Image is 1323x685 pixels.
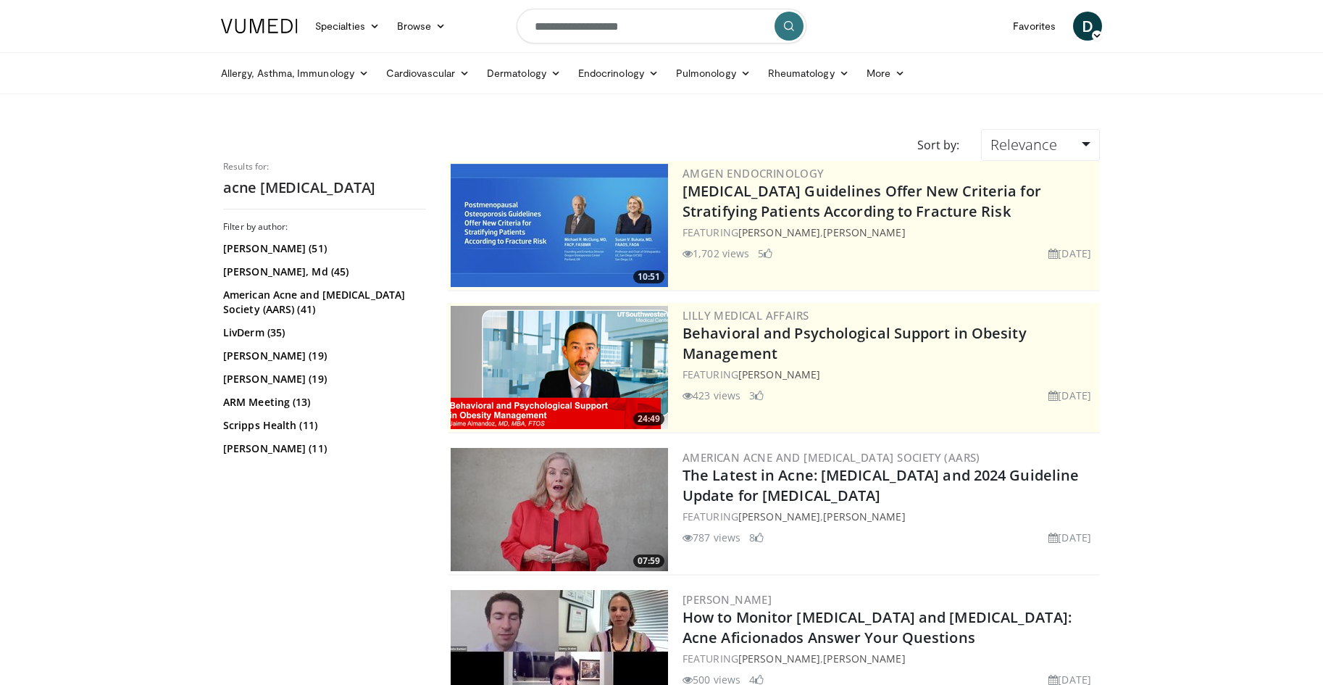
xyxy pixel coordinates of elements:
[683,308,809,323] a: Lilly Medical Affairs
[451,306,668,429] img: ba3304f6-7838-4e41-9c0f-2e31ebde6754.png.300x170_q85_crop-smart_upscale.png
[1048,388,1091,403] li: [DATE]
[858,59,914,88] a: More
[377,59,478,88] a: Cardiovascular
[451,164,668,287] a: 10:51
[221,19,298,33] img: VuMedi Logo
[683,323,1027,363] a: Behavioral and Psychological Support in Obesity Management
[823,225,905,239] a: [PERSON_NAME]
[683,509,1097,524] div: FEATURING ,
[569,59,667,88] a: Endocrinology
[223,418,422,433] a: Scripps Health (11)
[738,225,820,239] a: [PERSON_NAME]
[223,325,422,340] a: LivDerm (35)
[683,530,740,545] li: 787 views
[990,135,1057,154] span: Relevance
[223,288,422,317] a: American Acne and [MEDICAL_DATA] Society (AARS) (41)
[823,652,905,665] a: [PERSON_NAME]
[223,441,422,456] a: [PERSON_NAME] (11)
[633,555,664,568] span: 07:59
[223,241,422,256] a: [PERSON_NAME] (51)
[738,510,820,523] a: [PERSON_NAME]
[633,412,664,425] span: 24:49
[223,221,426,233] h3: Filter by author:
[451,164,668,287] img: 7b525459-078d-43af-84f9-5c25155c8fbb.png.300x170_q85_crop-smart_upscale.jpg
[683,166,825,180] a: Amgen Endocrinology
[1048,246,1091,261] li: [DATE]
[667,59,759,88] a: Pulmonology
[1004,12,1064,41] a: Favorites
[683,388,740,403] li: 423 views
[758,246,772,261] li: 5
[223,395,422,410] a: ARM Meeting (13)
[223,265,422,279] a: [PERSON_NAME], Md (45)
[683,367,1097,382] div: FEATURING
[683,450,980,465] a: American Acne and [MEDICAL_DATA] Society (AARS)
[738,652,820,665] a: [PERSON_NAME]
[683,465,1079,505] a: The Latest in Acne: [MEDICAL_DATA] and 2024 Guideline Update for [MEDICAL_DATA]
[633,270,664,283] span: 10:51
[906,129,970,161] div: Sort by:
[223,178,426,197] h2: acne [MEDICAL_DATA]
[1073,12,1102,41] a: D
[451,306,668,429] a: 24:49
[223,161,426,173] p: Results for:
[478,59,569,88] a: Dermatology
[223,349,422,363] a: [PERSON_NAME] (19)
[683,181,1041,221] a: [MEDICAL_DATA] Guidelines Offer New Criteria for Stratifying Patients According to Fracture Risk
[683,246,749,261] li: 1,702 views
[759,59,858,88] a: Rheumatology
[749,388,764,403] li: 3
[683,651,1097,666] div: FEATURING ,
[223,372,422,386] a: [PERSON_NAME] (19)
[212,59,377,88] a: Allergy, Asthma, Immunology
[683,592,772,607] a: [PERSON_NAME]
[306,12,388,41] a: Specialties
[683,225,1097,240] div: FEATURING ,
[451,448,668,571] img: e86f7bed-8ba0-48fe-af39-d052e7b10943.300x170_q85_crop-smart_upscale.jpg
[981,129,1100,161] a: Relevance
[517,9,806,43] input: Search topics, interventions
[749,530,764,545] li: 8
[738,368,820,381] a: [PERSON_NAME]
[451,448,668,571] a: 07:59
[1048,530,1091,545] li: [DATE]
[683,607,1072,647] a: How to Monitor [MEDICAL_DATA] and [MEDICAL_DATA]: Acne Aficionados Answer Your Questions
[388,12,455,41] a: Browse
[823,510,905,523] a: [PERSON_NAME]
